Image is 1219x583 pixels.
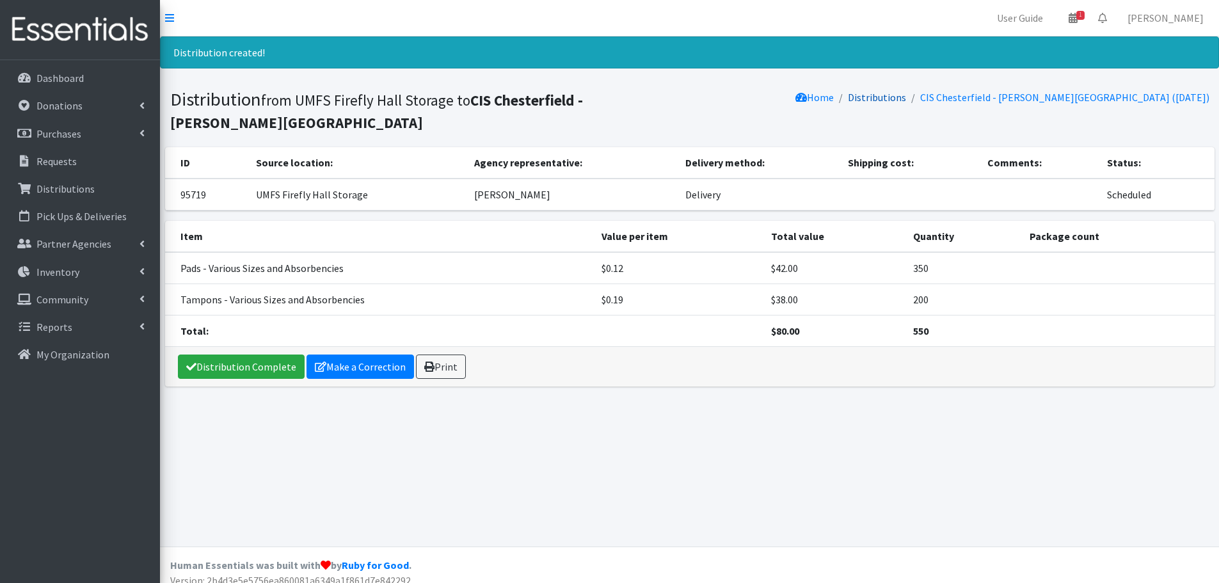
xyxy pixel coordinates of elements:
[5,148,155,174] a: Requests
[36,72,84,84] p: Dashboard
[5,65,155,91] a: Dashboard
[763,284,905,315] td: $38.00
[165,252,594,284] td: Pads - Various Sizes and Absorbencies
[913,324,928,337] strong: 550
[160,36,1219,68] div: Distribution created!
[342,559,409,571] a: Ruby for Good
[1022,221,1214,252] th: Package count
[170,91,583,132] b: CIS Chesterfield - [PERSON_NAME][GEOGRAPHIC_DATA]
[905,284,1022,315] td: 200
[594,221,763,252] th: Value per item
[466,179,678,211] td: [PERSON_NAME]
[36,348,109,361] p: My Organization
[5,287,155,312] a: Community
[307,355,414,379] a: Make a Correction
[248,179,466,211] td: UMFS Firefly Hall Storage
[416,355,466,379] a: Print
[36,127,81,140] p: Purchases
[5,259,155,285] a: Inventory
[180,324,209,337] strong: Total:
[1099,147,1215,179] th: Status:
[5,8,155,51] img: HumanEssentials
[920,91,1209,104] a: CIS Chesterfield - [PERSON_NAME][GEOGRAPHIC_DATA] ([DATE])
[36,321,72,333] p: Reports
[905,252,1022,284] td: 350
[5,204,155,229] a: Pick Ups & Deliveries
[771,324,799,337] strong: $80.00
[5,176,155,202] a: Distributions
[5,93,155,118] a: Donations
[36,155,77,168] p: Requests
[36,237,111,250] p: Partner Agencies
[987,5,1053,31] a: User Guide
[165,179,248,211] td: 95719
[840,147,980,179] th: Shipping cost:
[678,179,840,211] td: Delivery
[170,91,583,132] small: from UMFS Firefly Hall Storage to
[980,147,1099,179] th: Comments:
[5,342,155,367] a: My Organization
[36,99,83,112] p: Donations
[170,88,685,132] h1: Distribution
[594,284,763,315] td: $0.19
[5,121,155,147] a: Purchases
[178,355,305,379] a: Distribution Complete
[165,147,248,179] th: ID
[36,293,88,306] p: Community
[36,182,95,195] p: Distributions
[795,91,834,104] a: Home
[170,559,411,571] strong: Human Essentials was built with by .
[165,284,594,315] td: Tampons - Various Sizes and Absorbencies
[1058,5,1088,31] a: 1
[763,221,905,252] th: Total value
[678,147,840,179] th: Delivery method:
[466,147,678,179] th: Agency representative:
[5,231,155,257] a: Partner Agencies
[36,210,127,223] p: Pick Ups & Deliveries
[1099,179,1215,211] td: Scheduled
[5,314,155,340] a: Reports
[36,266,79,278] p: Inventory
[1117,5,1214,31] a: [PERSON_NAME]
[905,221,1022,252] th: Quantity
[594,252,763,284] td: $0.12
[763,252,905,284] td: $42.00
[848,91,906,104] a: Distributions
[248,147,466,179] th: Source location:
[1076,11,1085,20] span: 1
[165,221,594,252] th: Item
